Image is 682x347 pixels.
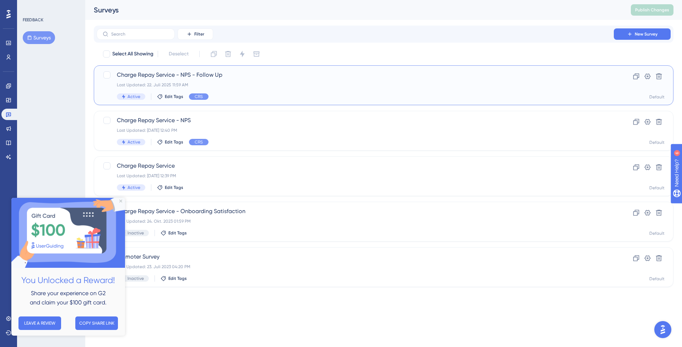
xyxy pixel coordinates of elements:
div: FEEDBACK [23,17,43,23]
span: Edit Tags [168,230,187,236]
span: Charge Repay Service [117,162,594,170]
button: Edit Tags [157,139,183,145]
button: LEAVE A REVIEW [7,119,50,132]
span: Active [128,185,140,190]
span: Edit Tags [165,139,183,145]
span: Inactive [128,276,144,281]
div: Default [649,94,665,100]
button: Edit Tags [157,185,183,190]
span: Deselect [169,50,189,58]
div: Close Preview [108,2,111,5]
span: Charge Repay Service - Onboarding Satisfaction [117,207,594,216]
div: Last Updated: 23. Juli 2023 04:20 PM [117,264,594,270]
span: CRS [195,139,203,145]
div: Surveys [94,5,613,15]
span: CRS [195,94,203,99]
span: Inactive [128,230,144,236]
input: Search [111,32,169,37]
div: 6 [49,4,52,9]
button: Filter [178,28,213,40]
div: Last Updated: 22. Juli 2025 11:59 AM [117,82,594,88]
span: Edit Tags [168,276,187,281]
button: Edit Tags [161,230,187,236]
div: Default [649,276,665,282]
button: COPY SHARE LINK [64,119,107,132]
span: Charge Repay Service - NPS - Follow Up [117,71,594,79]
button: Publish Changes [631,4,673,16]
button: Deselect [162,48,195,60]
span: and claim your $100 gift card. [18,101,95,108]
div: Last Updated: 24. Okt. 2023 01:59 PM [117,218,594,224]
span: Charge Repay Service - NPS [117,116,594,125]
button: Edit Tags [157,94,183,99]
span: Active [128,94,140,99]
div: Last Updated: [DATE] 12:40 PM [117,128,594,133]
div: Default [649,185,665,191]
span: Select All Showing [112,50,153,58]
span: Share your experience on G2 [20,92,94,99]
span: New Survey [635,31,657,37]
span: Edit Tags [165,94,183,99]
span: Edit Tags [165,185,183,190]
span: Publish Changes [635,7,669,13]
span: Need Help? [17,2,44,10]
span: Filter [194,31,204,37]
div: Last Updated: [DATE] 12:39 PM [117,173,594,179]
iframe: UserGuiding AI Assistant Launcher [652,319,673,340]
div: Default [649,231,665,236]
span: Promoter Survey [117,253,594,261]
div: Default [649,140,665,145]
button: Edit Tags [161,276,187,281]
button: Surveys [23,31,55,44]
h2: You Unlocked a Reward! [6,76,108,90]
button: New Survey [614,28,671,40]
span: Active [128,139,140,145]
